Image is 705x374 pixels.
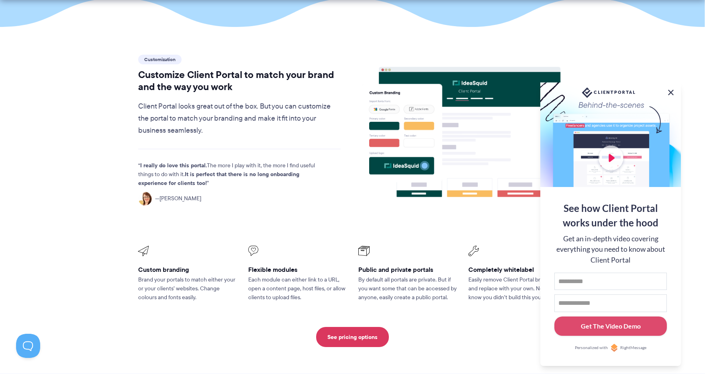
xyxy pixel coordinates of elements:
[155,194,201,203] span: [PERSON_NAME]
[575,345,608,351] span: Personalized with
[138,275,237,302] p: Brand your portals to match either your or your clients’ websites. Change colours and fonts easily.
[138,161,327,188] p: The more I play with it, the more I find useful things to do with it.
[581,321,641,331] div: Get The Video Demo
[138,69,341,93] h2: Customize Client Portal to match your brand and the way you work
[620,345,646,351] span: RightMessage
[554,344,667,352] a: Personalized withRightMessage
[16,334,40,358] iframe: Toggle Customer Support
[140,161,207,170] strong: I really do love this portal.
[316,327,389,347] a: See pricing options
[554,316,667,336] button: Get The Video Demo
[138,55,182,64] span: Customization
[468,265,567,274] h3: Completely whitelabel
[138,170,299,187] strong: It is perfect that there is no long onboarding experience for clients too!
[468,275,567,302] p: Easily remove Client Portal branding and replace with your own. Nobody will know you didn’t build...
[554,234,667,265] div: Get an in-depth video covering everything you need to know about Client Portal
[138,265,237,274] h3: Custom branding
[138,101,341,137] p: Client Portal looks great out of the box. But you can customize the portal to match your branding...
[248,275,347,302] p: Each module can either link to a URL, open a content page, host files, or allow clients to upload...
[358,275,457,302] p: By default all portals are private. But if you want some that can be accessed by anyone, easily c...
[610,344,618,352] img: Personalized with RightMessage
[554,201,667,230] div: See how Client Portal works under the hood
[248,265,347,274] h3: Flexible modules
[358,265,457,274] h3: Public and private portals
